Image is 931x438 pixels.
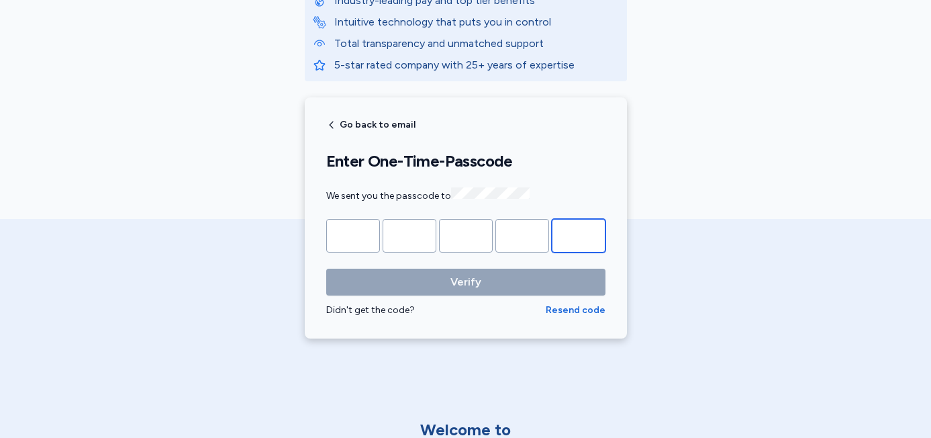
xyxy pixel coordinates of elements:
input: Please enter OTP character 3 [439,219,493,253]
span: We sent you the passcode to [326,190,530,202]
p: Intuitive technology that puts you in control [334,14,619,30]
button: Resend code [546,304,605,317]
button: Go back to email [326,120,415,130]
h1: Enter One-Time-Passcode [326,151,605,171]
input: Please enter OTP character 4 [495,219,549,253]
button: Verify [326,269,605,296]
input: Please enter OTP character 1 [326,219,380,253]
div: Didn't get the code? [326,304,546,317]
input: Please enter OTP character 2 [383,219,436,253]
span: Verify [450,274,481,290]
p: Total transparency and unmatched support [334,36,619,52]
p: 5-star rated company with 25+ years of expertise [334,57,619,73]
input: Please enter OTP character 5 [552,219,605,253]
span: Go back to email [340,120,415,130]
